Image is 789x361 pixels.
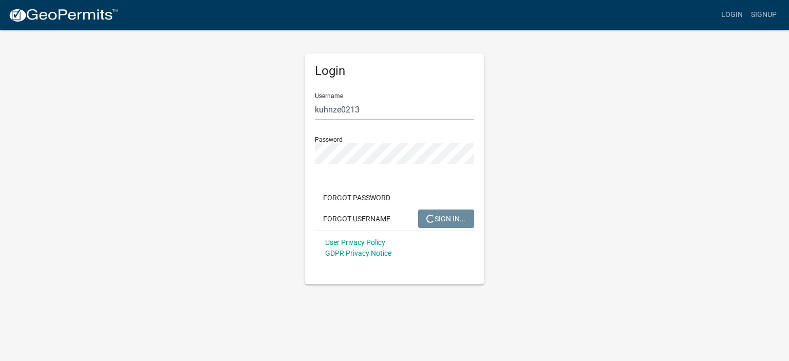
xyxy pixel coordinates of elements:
[325,238,385,246] a: User Privacy Policy
[315,188,399,207] button: Forgot Password
[418,210,474,228] button: SIGN IN...
[717,5,747,25] a: Login
[315,64,474,79] h5: Login
[426,214,466,222] span: SIGN IN...
[747,5,781,25] a: Signup
[315,210,399,228] button: Forgot Username
[325,249,391,257] a: GDPR Privacy Notice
